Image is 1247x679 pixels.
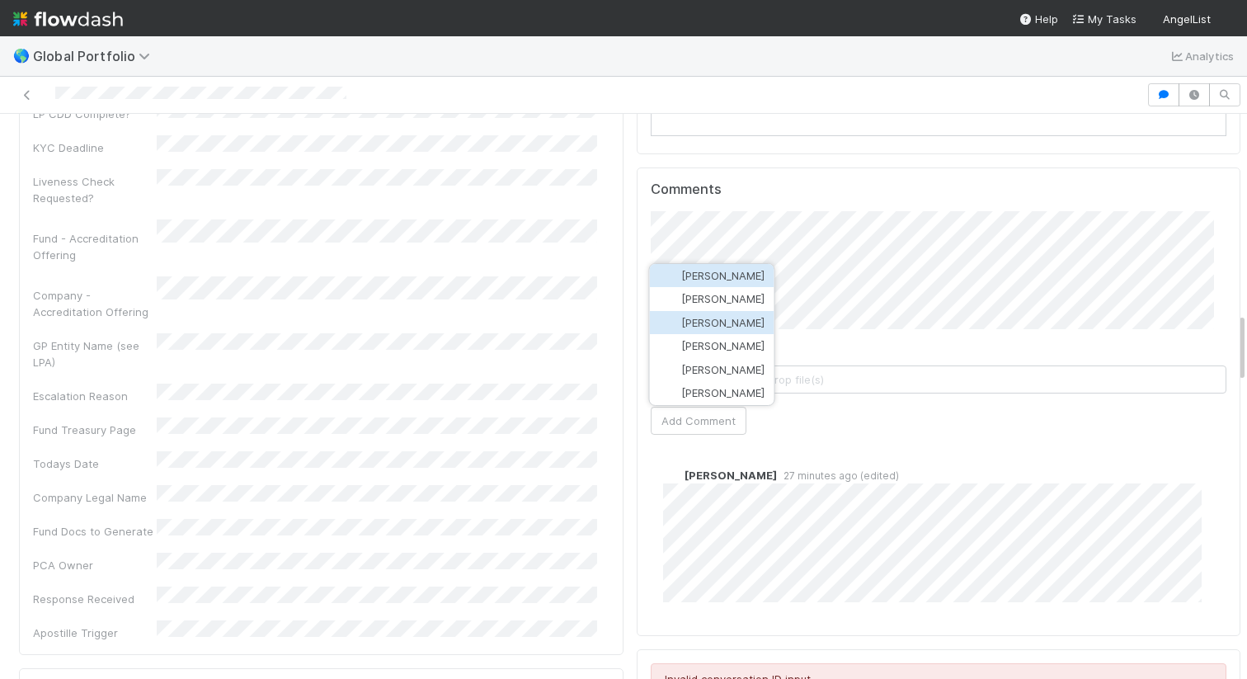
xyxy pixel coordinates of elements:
[650,358,774,381] button: [PERSON_NAME]
[660,385,676,402] img: avatar_e0ab5a02-4425-4644-8eca-231d5bcccdf4.png
[777,469,899,482] span: 27 minutes ago (edited)
[33,422,157,438] div: Fund Treasury Page
[681,316,765,329] span: [PERSON_NAME]
[33,139,157,156] div: KYC Deadline
[660,267,676,284] img: avatar_c7e3282f-884d-4380-9cdb-5aa6e4ce9451.png
[33,173,157,206] div: Liveness Check Requested?
[650,381,774,404] button: [PERSON_NAME]
[660,361,676,378] img: avatar_784ea27d-2d59-4749-b480-57d513651deb.png
[33,523,157,540] div: Fund Docs to Generate
[685,469,777,482] span: [PERSON_NAME]
[1217,12,1234,28] img: avatar_c584de82-e924-47af-9431-5c284c40472a.png
[681,339,765,352] span: [PERSON_NAME]
[33,388,157,404] div: Escalation Reason
[13,5,123,33] img: logo-inverted-e16ddd16eac7371096b0.svg
[13,49,30,63] span: 🌎
[33,230,157,263] div: Fund - Accreditation Offering
[681,269,765,282] span: [PERSON_NAME]
[660,291,676,308] img: avatar_7e1c67d1-c55a-4d71-9394-c171c6adeb61.png
[650,311,774,334] button: [PERSON_NAME]
[33,337,157,370] div: GP Entity Name (see LPA)
[660,338,676,355] img: avatar_09723091-72f1-4609-a252-562f76d82c66.png
[33,455,157,472] div: Todays Date
[651,407,746,435] button: Add Comment
[1169,46,1234,66] a: Analytics
[33,591,157,607] div: Response Received
[663,467,680,483] img: avatar_ba76ddef-3fd0-4be4-9bc3-126ad567fcd5.png
[660,314,676,331] img: avatar_ba76ddef-3fd0-4be4-9bc3-126ad567fcd5.png
[1071,12,1136,26] span: My Tasks
[33,625,157,641] div: Apostille Trigger
[651,182,1227,198] h5: Comments
[681,292,765,305] span: [PERSON_NAME]
[1071,11,1136,27] a: My Tasks
[33,287,157,320] div: Company - Accreditation Offering
[1163,12,1211,26] span: AngelList
[33,557,157,573] div: PCA Owner
[650,334,774,357] button: [PERSON_NAME]
[650,287,774,310] button: [PERSON_NAME]
[681,363,765,376] span: [PERSON_NAME]
[33,48,158,64] span: Global Portfolio
[681,386,765,399] span: [PERSON_NAME]
[652,366,1226,393] span: Choose or drag and drop file(s)
[33,106,157,122] div: LP CDD Complete?
[33,489,157,506] div: Company Legal Name
[1019,11,1058,27] div: Help
[650,264,774,287] button: [PERSON_NAME]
